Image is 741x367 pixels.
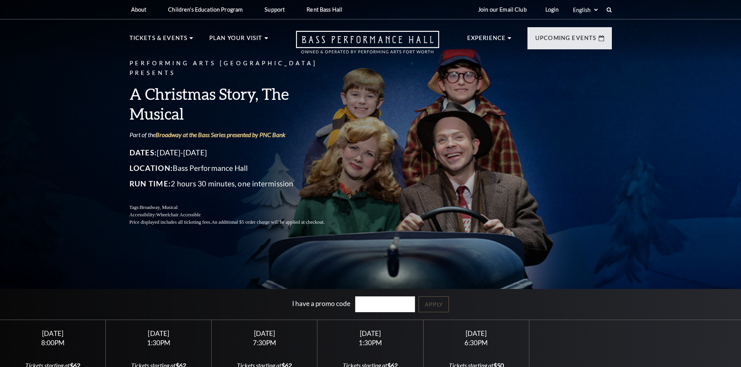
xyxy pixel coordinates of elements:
label: I have a promo code [292,299,350,308]
span: Dates: [130,148,157,157]
div: 6:30PM [433,339,520,346]
span: Run Time: [130,179,171,188]
div: 7:30PM [221,339,308,346]
p: Tickets & Events [130,33,188,47]
span: Broadway, Musical [140,205,177,210]
p: Tags: [130,204,343,211]
p: Part of the [130,130,343,139]
div: [DATE] [9,329,96,337]
span: Location: [130,163,173,172]
p: 2 hours 30 minutes, one intermission [130,177,343,190]
p: Children's Education Program [168,6,243,13]
p: Plan Your Visit [209,33,263,47]
p: Support [265,6,285,13]
div: [DATE] [221,329,308,337]
select: Select: [571,6,599,14]
div: [DATE] [433,329,520,337]
div: 1:30PM [327,339,414,346]
p: Accessibility: [130,211,343,219]
p: Price displayed includes all ticketing fees. [130,219,343,226]
p: Upcoming Events [535,33,597,47]
div: [DATE] [327,329,414,337]
p: About [131,6,147,13]
span: Wheelchair Accessible [156,212,200,217]
a: Broadway at the Bass Series presented by PNC Bank [156,131,286,138]
div: 1:30PM [115,339,202,346]
span: An additional $5 order charge will be applied at checkout. [211,219,324,225]
h3: A Christmas Story, The Musical [130,84,343,123]
p: Bass Performance Hall [130,162,343,174]
p: [DATE]-[DATE] [130,146,343,159]
p: Experience [467,33,506,47]
div: [DATE] [115,329,202,337]
div: 8:00PM [9,339,96,346]
p: Rent Bass Hall [307,6,342,13]
p: Performing Arts [GEOGRAPHIC_DATA] Presents [130,59,343,78]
